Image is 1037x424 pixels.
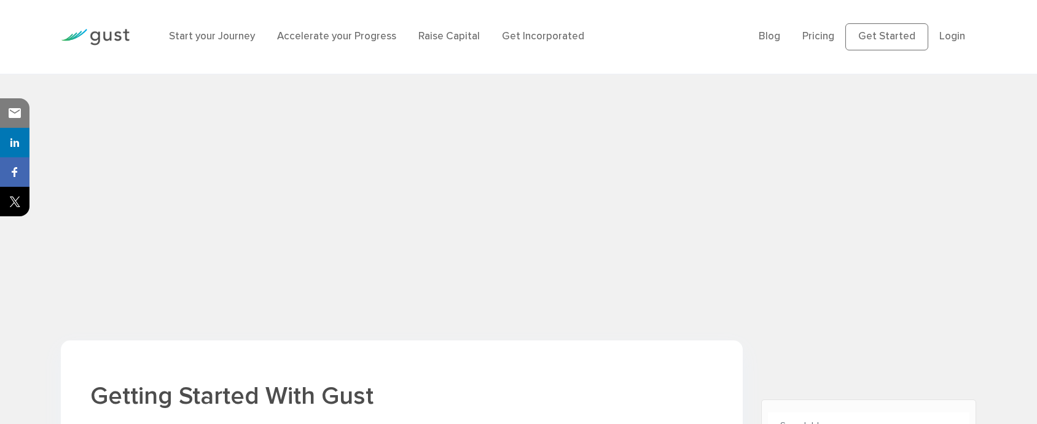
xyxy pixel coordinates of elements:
a: Get Incorporated [502,30,584,42]
a: Pricing [802,30,834,42]
a: Get Started [845,23,928,50]
a: Accelerate your Progress [277,30,396,42]
a: Login [939,30,965,42]
h1: Getting Started With Gust [90,380,713,412]
img: Gust Logo [61,29,130,45]
a: Raise Capital [418,30,480,42]
a: Blog [759,30,780,42]
a: Start your Journey [169,30,255,42]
